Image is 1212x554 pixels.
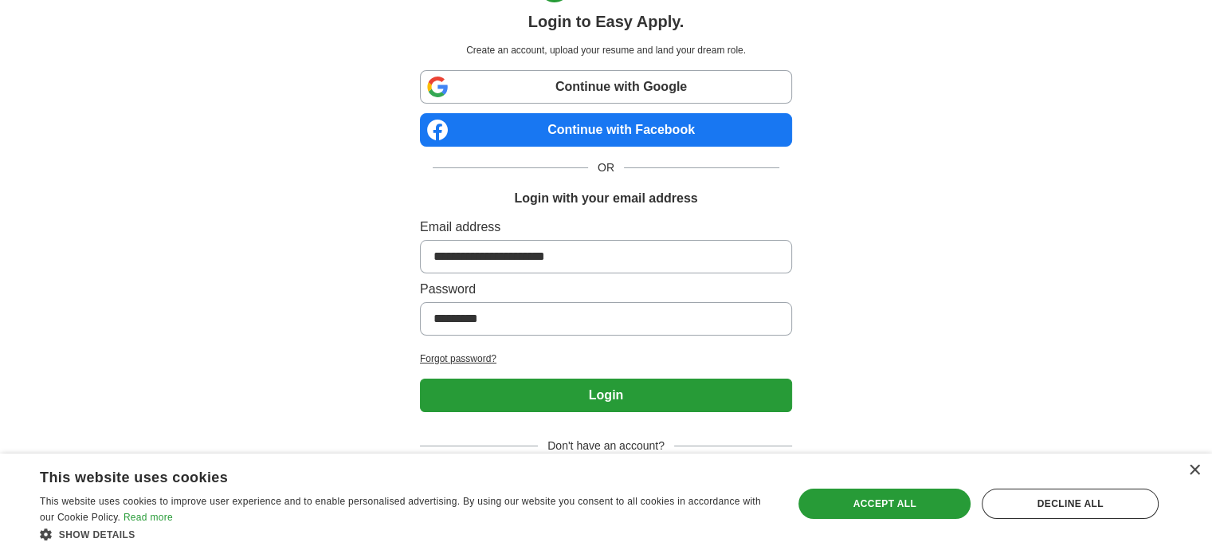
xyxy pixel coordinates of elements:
[124,512,173,523] a: Read more, opens a new window
[423,43,789,57] p: Create an account, upload your resume and land your dream role.
[798,489,971,519] div: Accept all
[420,70,792,104] a: Continue with Google
[40,463,731,487] div: This website uses cookies
[59,529,135,540] span: Show details
[982,489,1159,519] div: Decline all
[588,159,624,176] span: OR
[420,113,792,147] a: Continue with Facebook
[40,496,761,523] span: This website uses cookies to improve user experience and to enable personalised advertising. By u...
[420,280,792,299] label: Password
[420,352,792,366] a: Forgot password?
[420,218,792,237] label: Email address
[420,379,792,412] button: Login
[538,438,674,454] span: Don't have an account?
[514,189,697,208] h1: Login with your email address
[1188,465,1200,477] div: Close
[40,526,771,542] div: Show details
[528,10,684,33] h1: Login to Easy Apply.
